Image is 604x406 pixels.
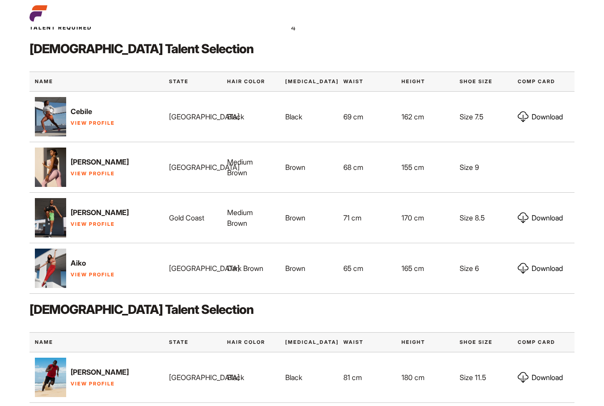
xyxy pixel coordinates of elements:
div: Comp Card [512,72,588,92]
strong: [PERSON_NAME] [71,157,129,166]
a: View Profile [71,170,115,177]
div: Dark Brown [222,256,280,281]
div: [GEOGRAPHIC_DATA] [164,104,222,129]
a: Download [518,212,563,223]
img: download.svg [518,263,528,274]
div: Brown [280,205,338,230]
p: 4 [291,22,296,33]
div: Waist [338,332,396,352]
img: download.svg [518,111,528,122]
p: Talent Required [30,24,92,32]
a: View Profile [71,221,115,227]
div: Size 7.5 [454,104,512,129]
img: Untitled 3 [35,97,66,137]
div: Hair Color [222,332,280,352]
div: 162 cm [396,104,454,129]
div: 68 cm [338,155,396,180]
div: 71 cm [338,205,396,230]
img: cropped-aefm-brand-fav-22-square.png [30,4,47,22]
img: download.svg [518,372,528,383]
div: Black [222,104,280,129]
div: Shoe Size [454,332,512,352]
img: Bobby-T-running-in-hot-sand-on-Queensland-beach [35,357,66,398]
strong: [PERSON_NAME] [71,368,129,376]
div: Medium Brown [222,149,280,185]
div: Size 8.5 [454,205,512,230]
strong: [PERSON_NAME] [71,208,129,217]
img: download.svg [518,212,528,223]
div: 170 cm [396,205,454,230]
div: [GEOGRAPHIC_DATA] [164,365,222,390]
div: 180 cm [396,365,454,390]
a: View Profile [71,381,115,387]
div: Waist [338,72,396,92]
a: Download [518,263,563,274]
div: Black [280,365,338,390]
div: State [164,332,222,352]
div: Gold Coast [164,205,222,230]
div: Shoe Size [454,72,512,92]
div: 69 cm [338,104,396,129]
strong: Aiko [71,258,86,267]
div: Medium Brown [222,200,280,236]
a: View Profile [71,271,115,278]
div: Brown [280,155,338,180]
h3: [DEMOGRAPHIC_DATA] Talent Selection [30,40,574,57]
div: Size 11.5 [454,365,512,390]
a: Download [518,372,563,383]
div: Size 6 [454,256,512,281]
div: 65 cm [338,256,396,281]
div: State [164,72,222,92]
a: View Profile [71,120,115,126]
div: 155 cm [396,155,454,180]
div: 81 cm [338,365,396,390]
h3: [DEMOGRAPHIC_DATA] Talent Selection [30,301,574,318]
div: Brown [280,256,338,281]
div: Hair Color [222,72,280,92]
strong: Cebile [71,107,92,116]
div: 165 cm [396,256,454,281]
div: [MEDICAL_DATA] [280,72,338,92]
img: Uvntitled 6 [35,198,66,238]
div: Black [222,365,280,390]
div: Height [396,72,454,92]
div: Black [280,104,338,129]
div: [GEOGRAPHIC_DATA] [164,155,222,180]
a: Download [518,111,563,122]
div: Name [30,72,164,92]
img: Aiko Queenslands fitness yoga specialist dancing 1 [35,248,66,288]
div: Height [396,332,454,352]
div: [MEDICAL_DATA] [280,332,338,352]
div: Name [30,332,164,352]
div: Comp Card [512,332,588,352]
div: [GEOGRAPHIC_DATA] [164,256,222,281]
div: Size 9 [454,155,512,180]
